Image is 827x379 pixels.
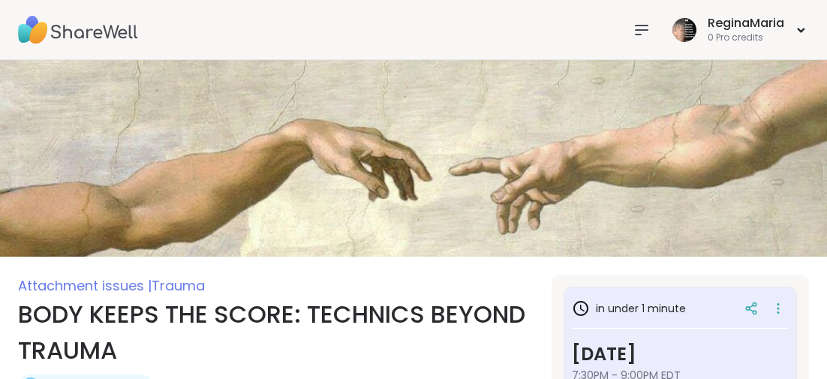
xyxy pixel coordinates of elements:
[708,15,784,32] div: ReginaMaria
[572,341,789,368] h3: [DATE]
[18,296,534,368] h1: BODY KEEPS THE SCORE: TECHNICS BEYOND TRAUMA
[18,276,152,295] span: Attachment issues |
[672,18,696,42] img: ReginaMaria
[152,276,205,295] span: Trauma
[708,32,784,44] div: 0 Pro credits
[572,299,686,317] h3: in under 1 minute
[18,4,138,56] img: ShareWell Nav Logo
